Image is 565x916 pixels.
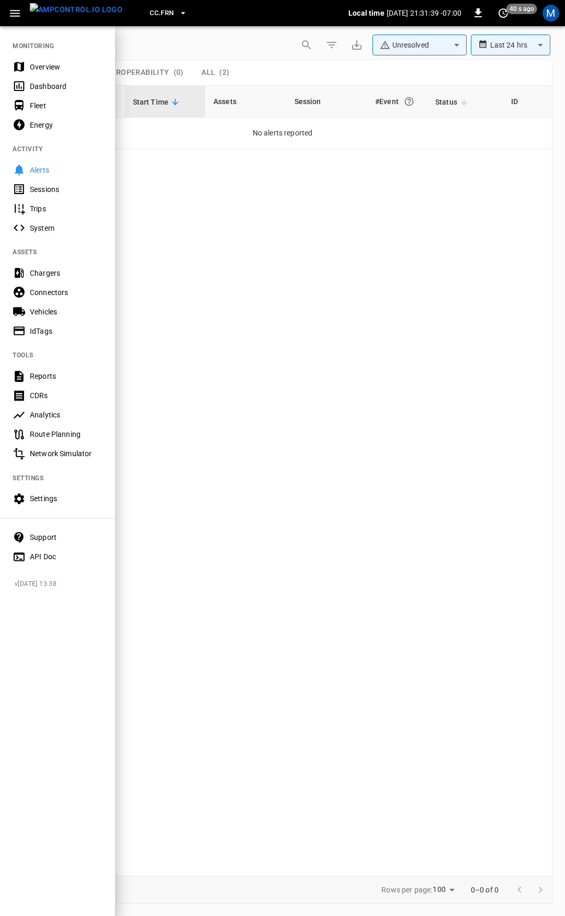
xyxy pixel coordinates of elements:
[150,7,174,19] span: CC.FRN
[30,371,103,381] div: Reports
[30,390,103,401] div: CDRs
[30,429,103,439] div: Route Planning
[543,5,559,21] div: profile-icon
[506,4,537,14] span: 40 s ago
[30,410,103,420] div: Analytics
[30,100,103,111] div: Fleet
[495,5,512,21] button: set refresh interval
[30,287,103,298] div: Connectors
[30,326,103,336] div: IdTags
[30,448,103,459] div: Network Simulator
[30,493,103,504] div: Settings
[30,551,103,562] div: API Doc
[30,165,103,175] div: Alerts
[30,184,103,195] div: Sessions
[30,223,103,233] div: System
[348,8,385,18] p: Local time
[15,579,107,590] span: v [DATE] 13:38
[387,8,461,18] p: [DATE] 21:31:39 -07:00
[30,3,122,16] img: ampcontrol.io logo
[30,203,103,214] div: Trips
[30,62,103,72] div: Overview
[30,532,103,542] div: Support
[30,120,103,130] div: Energy
[30,81,103,92] div: Dashboard
[30,268,103,278] div: Chargers
[30,307,103,317] div: Vehicles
